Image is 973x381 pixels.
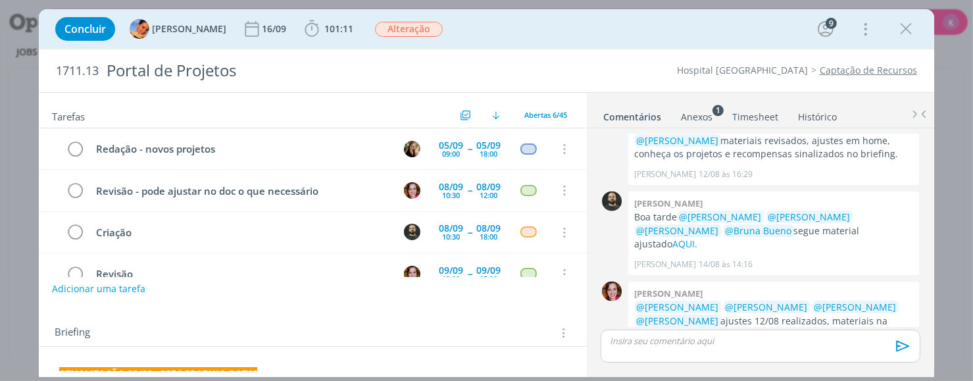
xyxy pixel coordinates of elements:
button: Alteração [374,21,443,38]
span: Concluir [64,24,106,34]
img: B [404,266,420,282]
span: @[PERSON_NAME] [768,211,851,223]
img: B [404,182,420,199]
a: Histórico [797,105,837,124]
b: [PERSON_NAME] [635,197,703,209]
button: 9 [815,18,836,39]
img: L [130,19,149,39]
div: dialog [39,9,934,377]
span: Alteração [375,22,443,37]
span: @[PERSON_NAME] [726,301,808,313]
button: P [403,222,422,242]
span: @[PERSON_NAME] [814,301,897,313]
span: @[PERSON_NAME] [637,134,719,147]
a: Timesheet [732,105,779,124]
img: P [404,224,420,240]
div: Revisão [90,266,392,282]
button: Adicionar uma tarefa [51,277,146,301]
div: 08/09 [439,182,463,191]
a: Comentários [603,105,662,124]
span: Tarefas [52,107,85,123]
div: 18:00 [480,150,497,157]
span: 101:11 [324,22,353,35]
p: Boa tarde segue material ajustado [635,211,912,251]
p: [PERSON_NAME] [635,259,697,270]
span: @[PERSON_NAME] [637,315,719,327]
span: -- [468,186,472,195]
div: 09/09 [439,266,463,275]
button: B [403,180,422,200]
span: -- [468,269,472,278]
img: P [602,191,622,211]
span: 12/08 às 16:29 [699,168,753,180]
span: @[PERSON_NAME] [637,224,719,237]
span: @[PERSON_NAME] [637,301,719,313]
sup: 1 [712,105,724,116]
div: 08/09 [439,224,463,233]
span: -- [468,144,472,153]
div: 05/09 [439,141,463,150]
div: 18:00 [480,233,497,240]
div: 12:00 [480,191,497,199]
div: 09/09 [476,266,501,275]
div: Anexos [681,111,712,124]
span: Abertas 6/45 [524,110,567,120]
div: 16/09 [262,24,289,34]
div: Portal de Projetos [101,55,553,87]
div: 08/09 [476,224,501,233]
div: 10:30 [442,191,460,199]
button: L[PERSON_NAME] [130,19,226,39]
span: -- [468,228,472,237]
span: @[PERSON_NAME] [680,211,762,223]
p: ajustes 12/08 realizados, materiais na pasta . [635,301,912,341]
div: 10:30 [442,233,460,240]
a: Captação de Recursos [820,64,917,76]
div: 09:00 [442,150,460,157]
div: 15:00 [480,275,497,282]
p: materiais revisados, ajustes em home, conheça os projetos e recompensas sinalizados no briefing. [635,120,912,161]
div: Redação - novos projetos [90,141,392,157]
span: Briefing [55,324,90,342]
strong: ATUALIZAÇÃO 02/09 - [GEOGRAPHIC_DATA] [59,367,257,380]
b: [PERSON_NAME] [635,288,703,299]
div: 05/09 [476,141,501,150]
div: 13:00 [442,275,460,282]
span: @Bruna Bueno [726,224,792,237]
div: 08/09 [476,182,501,191]
a: Hospital [GEOGRAPHIC_DATA] [677,64,808,76]
button: B [403,264,422,284]
a: AQUI. [673,238,698,250]
img: C [404,141,420,157]
span: [PERSON_NAME] [152,24,226,34]
div: 9 [826,18,837,29]
button: Concluir [55,17,115,41]
button: 101:11 [301,18,357,39]
div: Criação [90,224,392,241]
span: 1711.13 [56,64,99,78]
p: [PERSON_NAME] [635,168,697,180]
div: Revisão - pode ajustar no doc o que necessário [90,183,392,199]
button: C [403,139,422,159]
span: 14/08 às 14:16 [699,259,753,270]
img: arrow-down.svg [492,111,500,119]
img: B [602,282,622,301]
